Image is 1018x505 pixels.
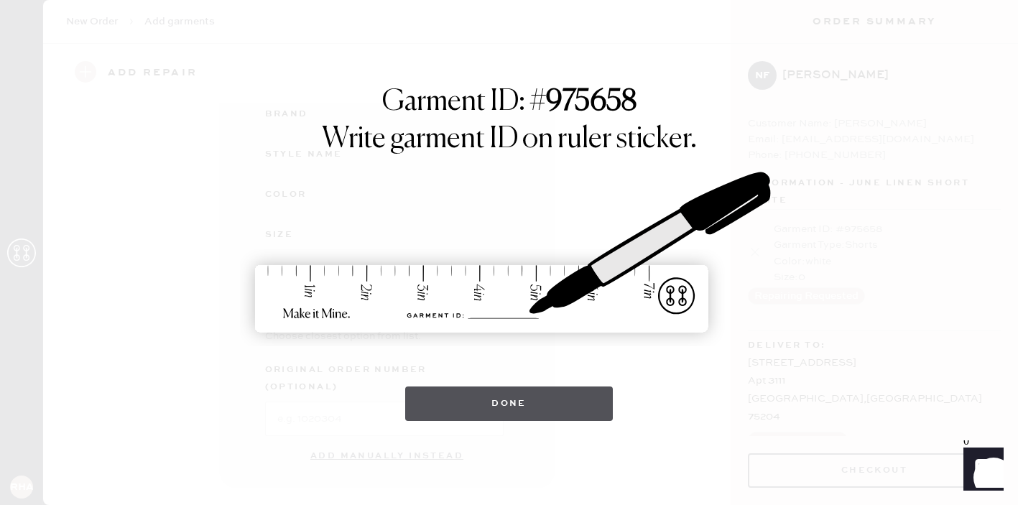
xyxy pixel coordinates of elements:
img: ruler-sticker-sharpie.svg [240,135,779,372]
strong: 975658 [546,88,637,116]
h1: Write garment ID on ruler sticker. [322,122,697,157]
iframe: Front Chat [950,440,1012,502]
h1: Garment ID: # [382,85,637,122]
button: Done [405,386,613,421]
